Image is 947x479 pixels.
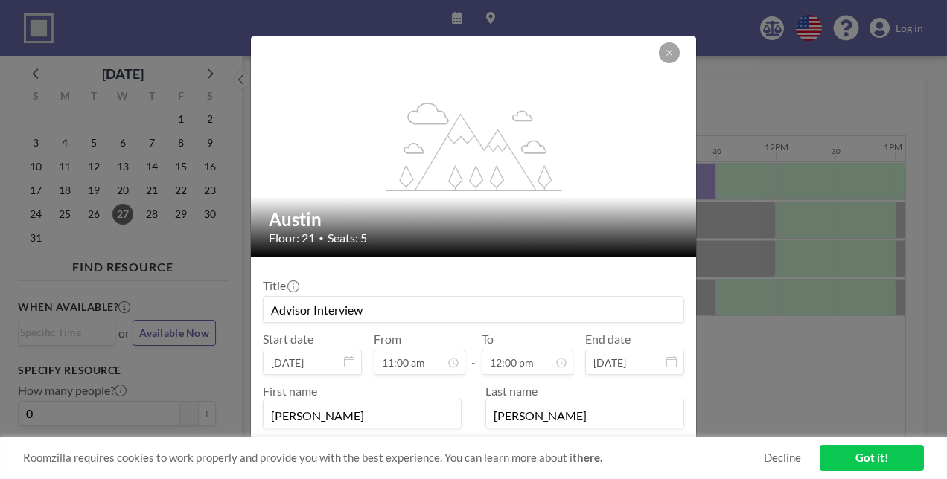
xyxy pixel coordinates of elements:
label: Title [263,278,298,293]
a: Got it! [820,445,924,471]
span: Roomzilla requires cookies to work properly and provide you with the best experience. You can lea... [23,451,764,465]
span: - [471,337,476,370]
label: First name [263,384,317,398]
input: Last name [486,402,683,428]
a: here. [577,451,602,464]
label: Start date [263,332,313,347]
span: Seats: 5 [328,231,367,245]
label: End date [585,332,631,347]
span: Floor: 21 [269,231,315,245]
span: • [319,233,324,244]
g: flex-grow: 1.2; [386,101,562,190]
input: First name [264,402,461,428]
label: Last name [485,384,538,398]
input: Guest reservation [264,297,683,322]
h2: Austin [269,208,680,231]
a: Decline [764,451,801,465]
label: From [374,332,401,347]
label: To [482,332,494,347]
